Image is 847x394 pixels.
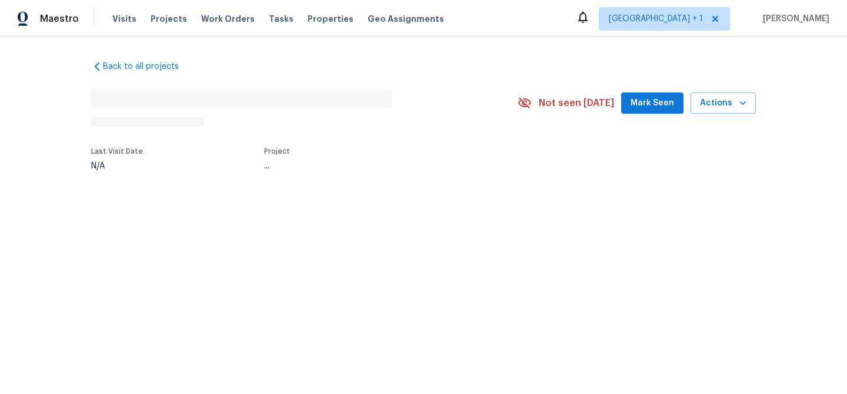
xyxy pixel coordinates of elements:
[40,13,79,25] span: Maestro
[151,13,187,25] span: Projects
[368,13,444,25] span: Geo Assignments
[308,13,354,25] span: Properties
[269,15,294,23] span: Tasks
[264,148,290,155] span: Project
[264,162,490,170] div: ...
[758,13,829,25] span: [PERSON_NAME]
[201,13,255,25] span: Work Orders
[700,96,746,111] span: Actions
[609,13,703,25] span: [GEOGRAPHIC_DATA] + 1
[631,96,674,111] span: Mark Seen
[621,92,683,114] button: Mark Seen
[539,97,614,109] span: Not seen [DATE]
[91,148,143,155] span: Last Visit Date
[112,13,136,25] span: Visits
[91,162,143,170] div: N/A
[91,61,204,72] a: Back to all projects
[691,92,756,114] button: Actions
